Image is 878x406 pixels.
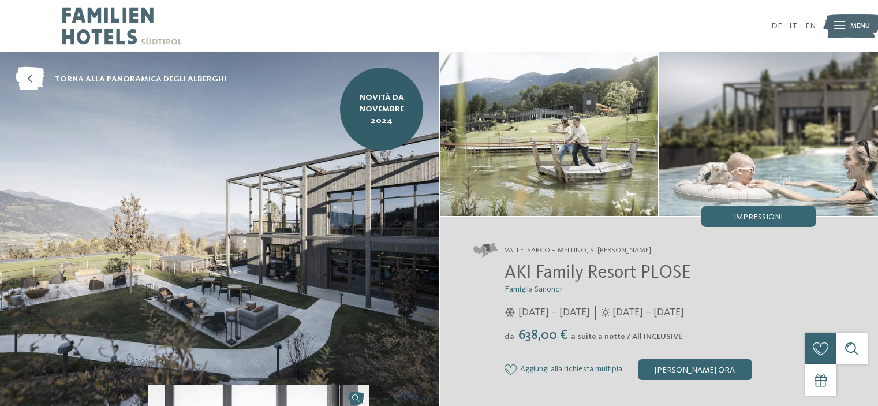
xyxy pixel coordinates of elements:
span: Menu [850,21,870,31]
span: torna alla panoramica degli alberghi [55,73,226,85]
span: [DATE] – [DATE] [612,306,684,320]
span: NOVITÀ da novembre 2024 [348,92,416,126]
span: a suite a notte / All INCLUSIVE [571,333,682,341]
span: Impressioni [734,213,783,221]
a: EN [805,22,816,30]
span: Aggiungi alla richiesta multipla [520,365,622,374]
a: DE [771,22,782,30]
span: Famiglia Sanoner [505,285,563,293]
a: IT [790,22,797,30]
div: [PERSON_NAME] ora [638,359,752,380]
img: AKI: tutto quello che un bimbo può desiderare [659,52,878,216]
span: [DATE] – [DATE] [518,306,590,320]
i: Orari d'apertura inverno [505,308,515,317]
span: Valle Isarco – Meluno, S. [PERSON_NAME] [505,245,651,256]
i: Orari d'apertura estate [601,308,610,317]
span: 638,00 € [515,329,570,342]
span: AKI Family Resort PLOSE [505,264,691,282]
span: da [505,333,514,341]
a: torna alla panoramica degli alberghi [16,68,226,91]
img: AKI: tutto quello che un bimbo può desiderare [440,52,659,216]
